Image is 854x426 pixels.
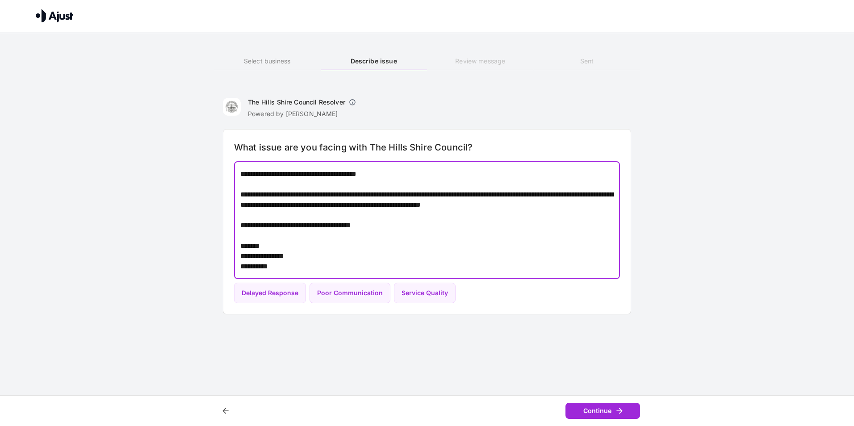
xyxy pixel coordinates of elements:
button: Service Quality [394,283,456,304]
h6: What issue are you facing with The Hills Shire Council? [234,140,620,155]
h6: The Hills Shire Council Resolver [248,98,345,107]
h6: Sent [534,56,640,66]
h6: Describe issue [321,56,427,66]
img: The Hills Shire Council [223,98,241,116]
h6: Select business [214,56,320,66]
img: Ajust [36,9,73,22]
button: Continue [565,403,640,419]
button: Poor Communication [310,283,390,304]
p: Powered by [PERSON_NAME] [248,109,360,118]
button: Delayed Response [234,283,306,304]
h6: Review message [427,56,533,66]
